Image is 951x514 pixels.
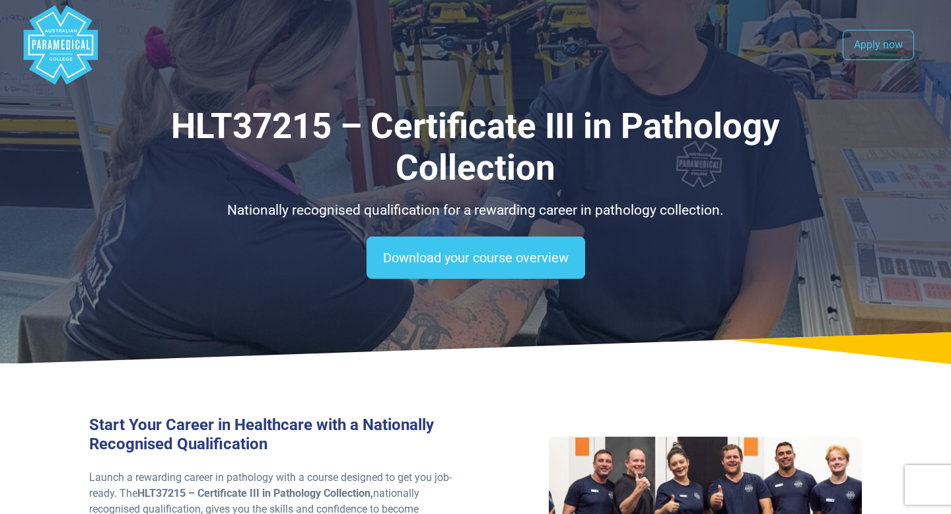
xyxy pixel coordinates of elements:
h1: HLT37215 – Certificate III in Pathology Collection [89,106,862,190]
a: Download your course overview [367,237,585,279]
p: Nationally recognised qualification for a rewarding career in pathology collection. [89,200,862,221]
h3: Start Your Career in Healthcare with a Nationally Recognised Qualification [89,416,468,454]
a: Apply now [843,30,914,60]
strong: HLT37215 – Certificate III in Pathology Collection, [137,487,373,499]
div: Australian Paramedical College [21,5,100,85]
